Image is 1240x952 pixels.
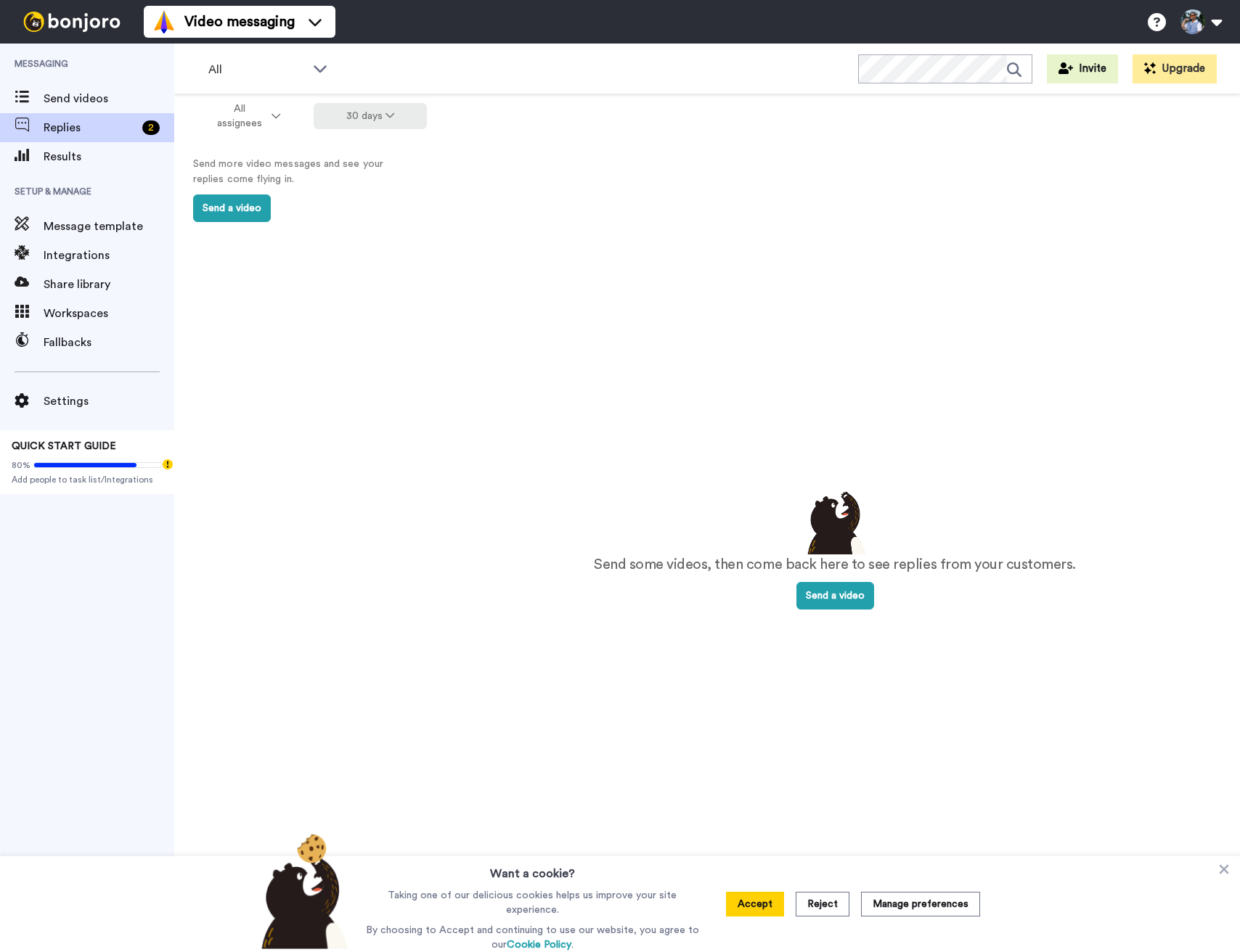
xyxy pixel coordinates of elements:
span: Workspaces [44,305,174,322]
p: Send more video messages and see your replies come flying in. [193,157,411,187]
button: Upgrade [1133,54,1217,83]
button: Reject [796,892,849,916]
span: Send videos [44,90,174,107]
button: All assignees [177,96,314,136]
button: 30 days [314,103,428,129]
button: Accept [726,892,784,916]
span: Settings [44,393,174,410]
p: Taking one of our delicious cookies helps us improve your site experience. [362,888,703,917]
button: Send a video [796,582,874,610]
div: 2 [142,120,160,135]
span: All [208,61,306,78]
span: Fallbacks [44,334,174,351]
span: 80% [12,459,30,471]
span: Add people to task list/Integrations [12,474,163,485]
img: bj-logo-header-white.svg [17,12,126,32]
span: Message template [44,218,174,235]
img: bear-with-cookie.png [248,833,356,949]
button: Invite [1047,54,1118,83]
span: QUICK START GUIDE [12,441,116,451]
span: All assignees [210,102,269,131]
span: Replies [44,119,136,136]
p: By choosing to Accept and continuing to use our website, you agree to our . [362,923,703,952]
img: vm-color.svg [152,10,176,33]
button: Send a video [193,194,271,222]
span: Results [44,148,174,165]
span: Share library [44,276,174,293]
p: Send some videos, then come back here to see replies from your customers. [594,554,1076,575]
button: Manage preferences [861,892,980,916]
a: Send a video [796,591,874,601]
span: Integrations [44,247,174,264]
span: Video messaging [184,12,295,32]
a: Cookie Policy [507,940,571,950]
h3: Want a cookie? [490,856,575,882]
img: results-emptystates.png [799,488,871,554]
div: Tooltip anchor [161,458,174,471]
